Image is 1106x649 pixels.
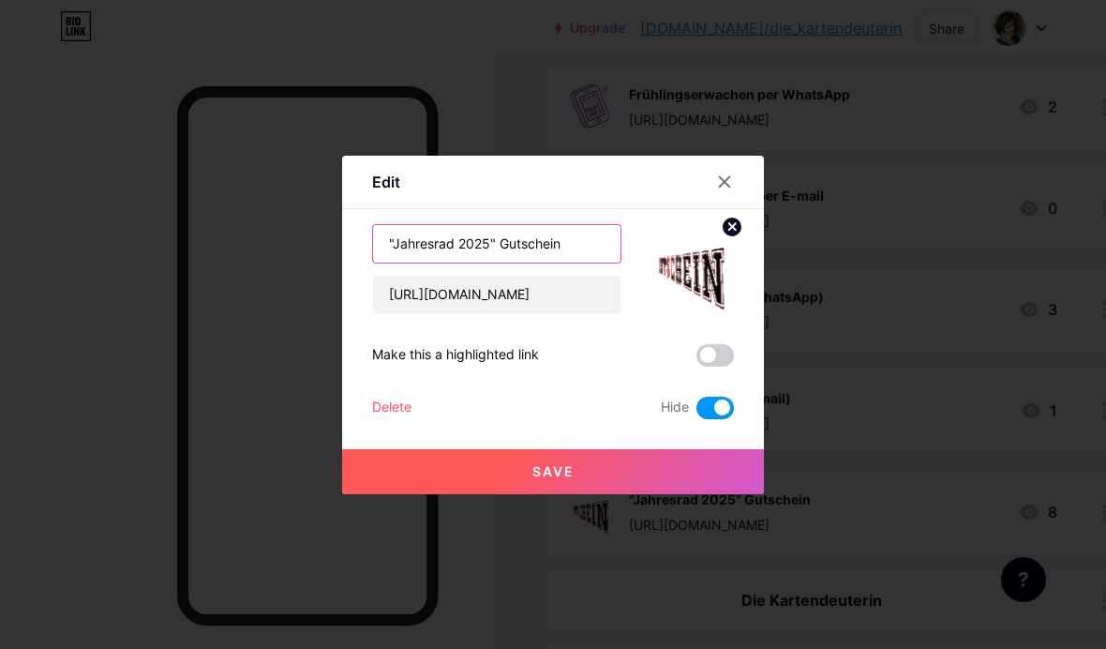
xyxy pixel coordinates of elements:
span: Hide [661,397,689,419]
img: link_thumbnail [644,224,734,314]
input: URL [373,276,620,313]
div: Make this a highlighted link [372,344,539,367]
input: Title [373,225,620,263]
div: Delete [372,397,411,419]
button: Save [342,449,764,494]
span: Save [532,463,575,479]
div: Edit [372,171,400,193]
